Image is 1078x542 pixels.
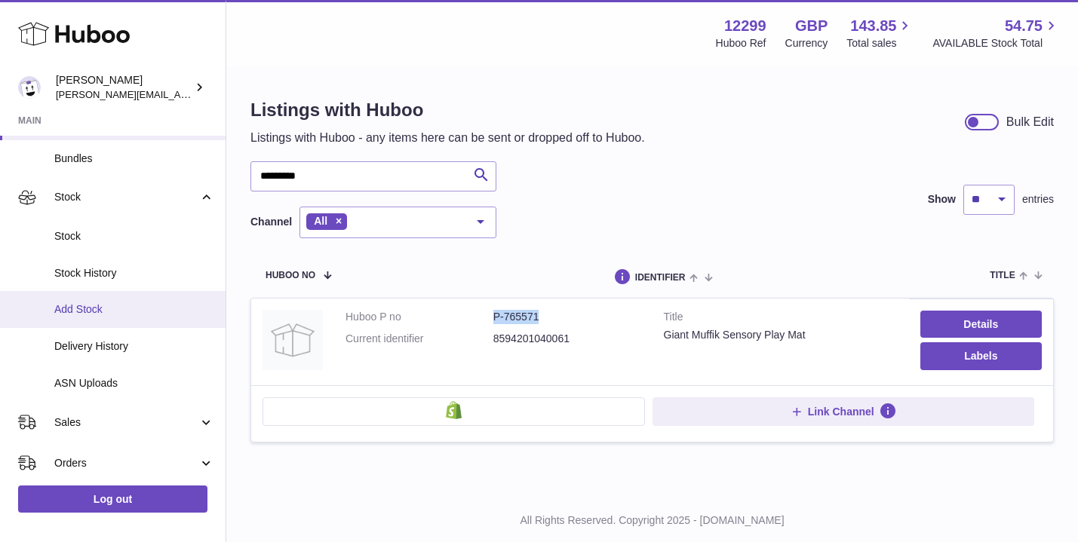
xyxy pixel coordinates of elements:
[785,36,828,51] div: Currency
[1022,192,1054,207] span: entries
[493,310,641,324] dd: P-765571
[346,310,493,324] dt: Huboo P no
[56,88,303,100] span: [PERSON_NAME][EMAIL_ADDRESS][DOMAIN_NAME]
[808,405,874,418] span: Link Channel
[54,456,198,470] span: Orders
[54,302,214,317] span: Add Stock
[920,311,1042,338] a: Details
[250,98,645,122] h1: Listings with Huboo
[928,192,956,207] label: Show
[664,310,898,328] strong: Title
[266,271,315,280] span: Huboo no
[664,328,898,342] div: Giant Muffik Sensory Play Mat
[54,339,214,354] span: Delivery History
[850,16,896,36] span: 143.85
[238,513,1066,528] p: All Rights Reserved. Copyright 2025 - [DOMAIN_NAME]
[54,152,214,166] span: Bundles
[493,332,641,346] dd: 8594201040061
[1006,114,1054,130] div: Bulk Edit
[653,397,1035,426] button: Link Channel
[250,130,645,146] p: Listings with Huboo - any items here can be sent or dropped off to Huboo.
[990,271,1015,280] span: title
[346,332,493,346] dt: Current identifier
[54,376,214,390] span: ASN Uploads
[1005,16,1043,36] span: 54.75
[54,266,214,280] span: Stock History
[724,16,766,36] strong: 12299
[635,273,686,283] span: identifier
[795,16,828,36] strong: GBP
[920,342,1042,369] button: Labels
[250,215,292,229] label: Channel
[54,229,214,243] span: Stock
[263,310,323,370] img: Giant Muffik Sensory Play Mat
[716,36,766,51] div: Huboo Ref
[446,401,462,419] img: shopify-small.png
[56,73,192,102] div: [PERSON_NAME]
[932,16,1060,51] a: 54.75 AVAILABLE Stock Total
[54,415,198,430] span: Sales
[932,36,1060,51] span: AVAILABLE Stock Total
[54,190,198,204] span: Stock
[18,76,41,99] img: anthony@happyfeetplaymats.co.uk
[846,36,914,51] span: Total sales
[18,485,207,513] a: Log out
[846,16,914,51] a: 143.85 Total sales
[314,215,327,227] span: All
